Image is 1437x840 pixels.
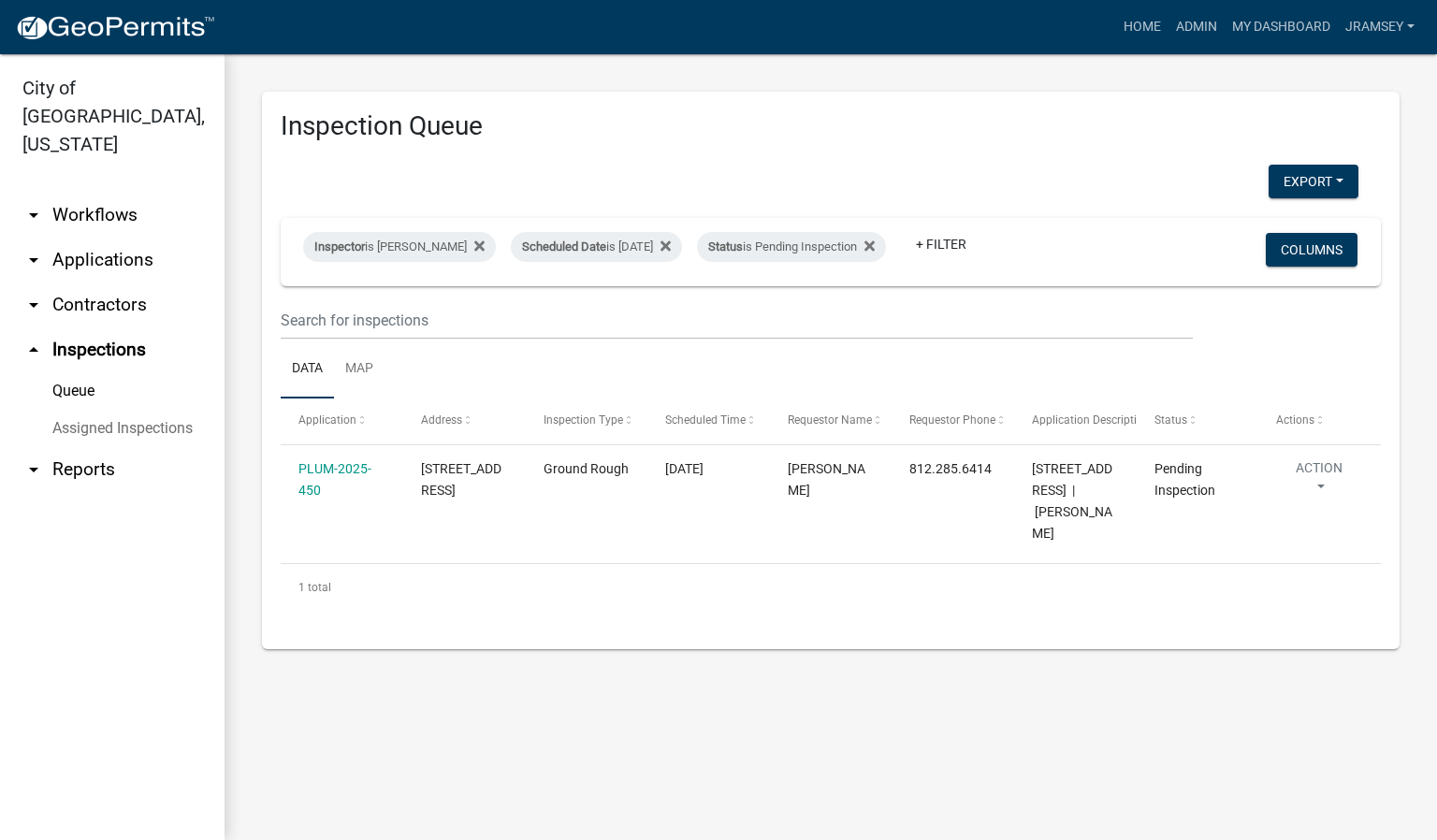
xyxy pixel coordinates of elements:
[281,301,1193,340] input: Search for inspections
[770,398,893,443] datatable-header-cell: Requestor Name
[1338,9,1422,45] a: jramsey
[403,398,526,443] datatable-header-cell: Address
[1258,398,1381,443] datatable-header-cell: Actions
[22,294,45,316] i: arrow_drop_down
[281,398,403,443] datatable-header-cell: Application
[909,461,992,476] span: 812.285.6414
[788,413,872,427] span: Requestor Name
[1116,9,1168,45] a: Home
[1154,461,1215,498] span: Pending Inspection
[1269,165,1358,198] button: Export
[298,413,356,427] span: Application
[281,110,1381,142] h3: Inspection Queue
[522,239,606,253] span: Scheduled Date
[281,340,334,399] a: Data
[665,413,746,427] span: Scheduled Time
[697,232,886,262] div: is Pending Inspection
[1032,413,1150,427] span: Application Description
[314,239,365,253] span: Inspector
[788,461,865,498] span: Jamison Wright
[708,239,743,253] span: Status
[909,413,995,427] span: Requestor Phone
[665,458,751,480] div: [DATE]
[298,461,371,498] a: PLUM-2025-450
[1154,413,1187,427] span: Status
[421,413,462,427] span: Address
[22,249,45,271] i: arrow_drop_down
[22,458,45,481] i: arrow_drop_down
[892,398,1014,443] datatable-header-cell: Requestor Phone
[1276,413,1314,427] span: Actions
[281,564,1381,611] div: 1 total
[1266,233,1357,267] button: Columns
[544,413,623,427] span: Inspection Type
[421,461,501,498] span: 2307 ELK POINTE BLVD.
[1137,398,1259,443] datatable-header-cell: Status
[647,398,770,443] datatable-header-cell: Scheduled Time
[1276,458,1362,505] button: Action
[544,461,629,476] span: Ground Rough
[303,232,496,262] div: is [PERSON_NAME]
[22,204,45,226] i: arrow_drop_down
[525,398,647,443] datatable-header-cell: Inspection Type
[1168,9,1225,45] a: Admin
[901,227,981,261] a: + Filter
[1032,461,1112,540] span: 2307 ELK POINTE BLVD. | Wright Jamison
[1014,398,1137,443] datatable-header-cell: Application Description
[511,232,682,262] div: is [DATE]
[22,339,45,361] i: arrow_drop_up
[1225,9,1338,45] a: My Dashboard
[334,340,385,399] a: Map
